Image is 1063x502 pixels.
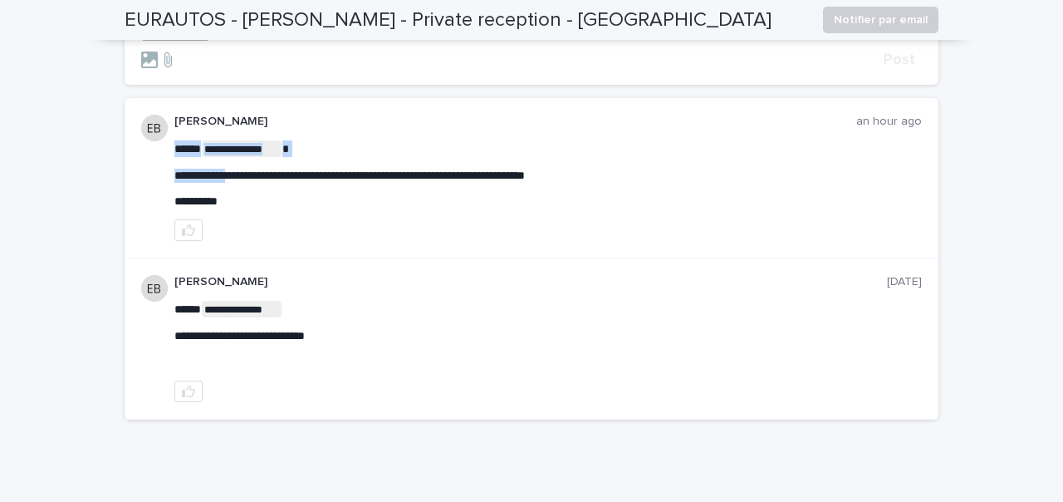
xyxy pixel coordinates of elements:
button: like this post [174,381,203,402]
p: [PERSON_NAME] [174,275,887,289]
button: like this post [174,219,203,241]
p: [DATE] [887,275,922,289]
span: Notifier par email [834,12,928,28]
h2: EURAUTOS - [PERSON_NAME] - Private reception - [GEOGRAPHIC_DATA] [125,8,772,32]
span: Post [884,52,915,67]
p: [PERSON_NAME] [174,115,856,129]
button: Notifier par email [823,7,938,33]
p: an hour ago [856,115,922,129]
button: Post [877,52,922,67]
